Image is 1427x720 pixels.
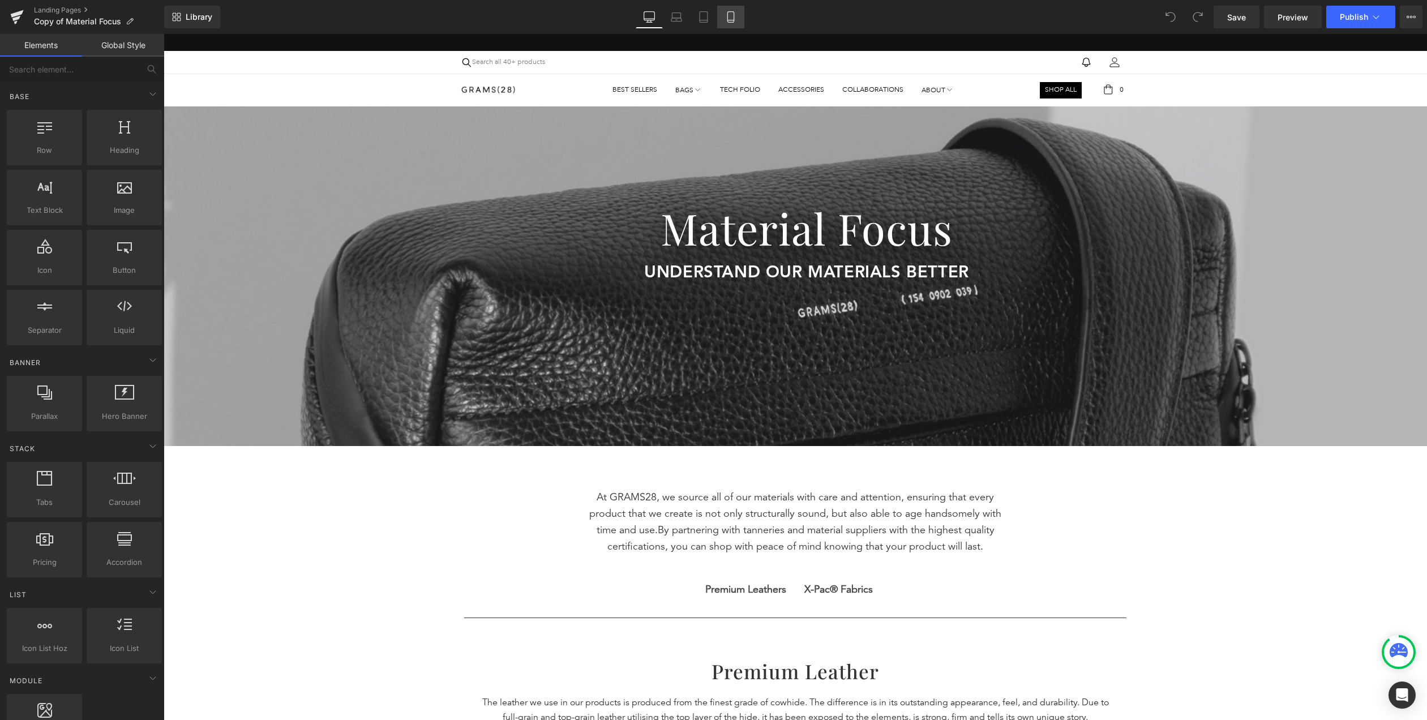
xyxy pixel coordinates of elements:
button: More [1400,6,1422,28]
span: Button [90,264,158,276]
span: Stack [8,443,36,454]
a: Search [298,24,307,33]
span: Text Block [10,204,79,216]
a: Shop All [876,48,918,65]
span: Image [90,204,158,216]
span: List [8,589,28,600]
span: Preview [1278,11,1308,23]
h1: premium leather [301,623,963,651]
span: Save [1227,11,1246,23]
a: X-Pac® Fabrics [641,550,709,562]
a: Tablet [690,6,717,28]
a: Laptop [663,6,690,28]
span: Row [10,144,79,156]
a: Tech Folio [556,43,597,70]
span: Liquid [90,324,158,336]
span: Hero Banner [90,410,158,422]
a: Global Style [82,34,164,57]
a: New Library [164,6,220,28]
a: 0 [939,43,966,70]
span: Icon List [90,642,158,654]
span: By partnering with tanneries and material suppliers with the highest quality certifications, you ... [444,491,831,518]
span: Base [8,91,31,102]
span: Carousel [90,496,158,508]
p: At GRAMS28, we source all of our materials with care and attention, ensuring that every product t... [419,456,844,521]
span: Tabs [10,496,79,508]
a: Collaborations [679,43,740,70]
span: Icon [10,264,79,276]
a: Accessories [615,43,661,70]
a: Bags [512,44,538,70]
span: Library [186,12,212,22]
span: Heading [90,144,158,156]
a: Best Sellers [449,43,494,70]
a: Mobile [717,6,744,28]
h1: Material Focus [23,162,1263,226]
span: Accordion [90,556,158,568]
div: Open Intercom Messenger [1389,682,1416,709]
span: Separator [10,324,79,336]
span: Copy of Material Focus [34,17,121,26]
span: Publish [1340,12,1368,22]
span: 0 [953,52,963,60]
span: Parallax [10,410,79,422]
span: Module [8,675,44,686]
a: Premium Leathers [542,550,623,562]
span: Icon List Hoz [10,642,79,654]
button: Redo [1186,6,1209,28]
img: GRAMS28 [298,52,352,59]
button: Publish [1326,6,1395,28]
span: Banner [8,357,42,368]
span: understand our materials better [481,231,805,247]
a: Landing Pages [34,6,164,15]
span: Pricing [10,556,79,568]
a: Desktop [636,6,663,28]
a: Search [307,25,315,32]
a: About [758,44,790,70]
p: The leather we use in our products is produced from the finest grade of cowhide. The difference i... [318,662,946,691]
button: Undo [1159,6,1182,28]
a: Preview [1264,6,1322,28]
